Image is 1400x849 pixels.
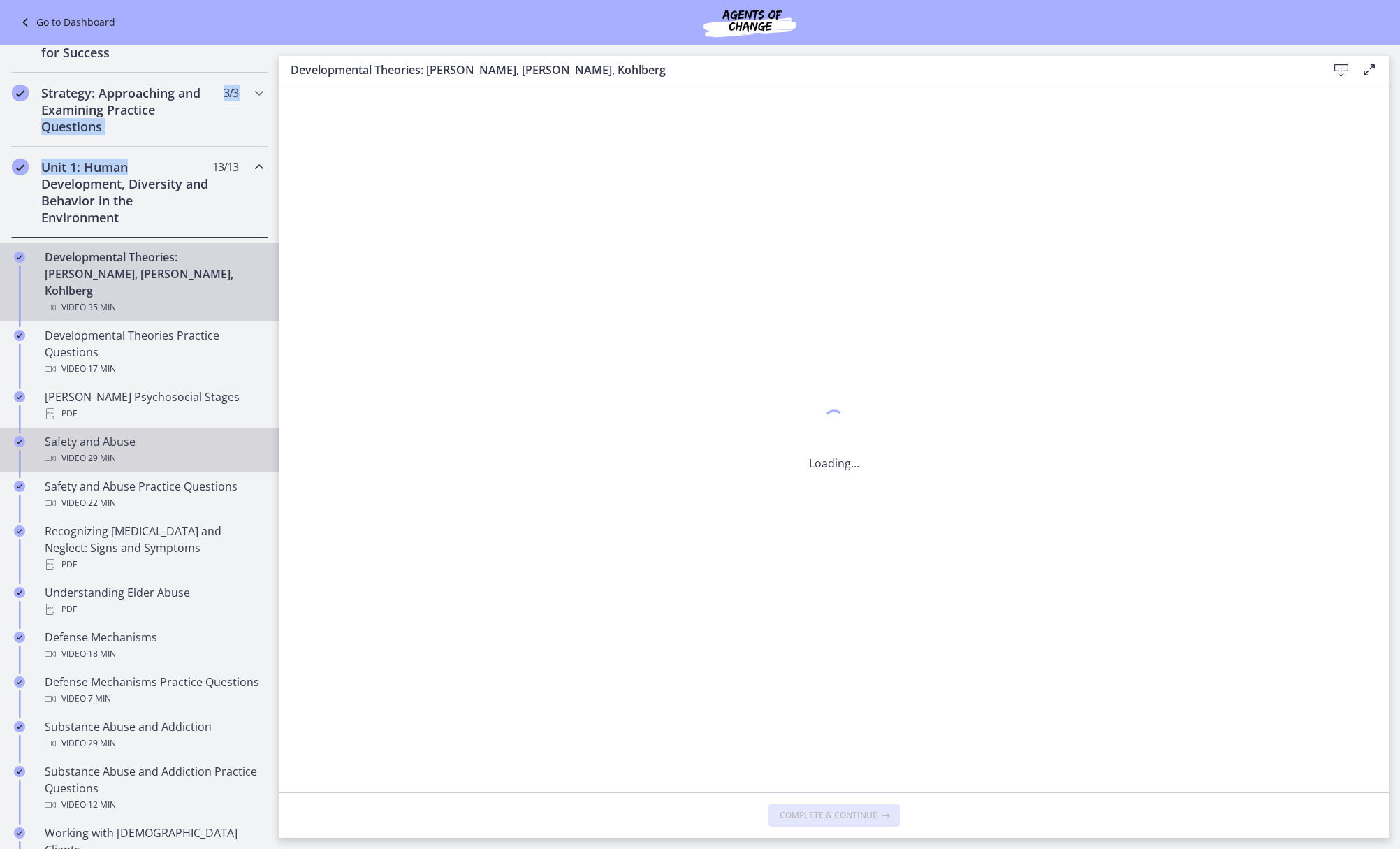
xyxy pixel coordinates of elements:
div: Safety and Abuse Practice Questions [45,478,263,511]
div: Video [45,361,263,377]
i: Completed [14,766,25,777]
div: Substance Abuse and Addiction [45,718,263,752]
div: 1 [809,406,859,438]
span: 13 / 13 [212,159,238,175]
i: Completed [14,391,25,402]
div: Developmental Theories: [PERSON_NAME], [PERSON_NAME], Kohlberg [45,249,263,316]
i: Completed [14,525,25,537]
i: Completed [12,159,29,175]
i: Completed [14,827,25,839]
span: · 12 min [86,797,116,813]
div: Video [45,797,263,813]
div: Video [45,299,263,316]
div: Safety and Abuse [45,433,263,467]
h2: Strategy: Approaching and Examining Practice Questions [41,85,212,135]
i: Completed [14,481,25,492]
div: Understanding Elder Abuse [45,584,263,618]
div: Substance Abuse and Addiction Practice Questions [45,763,263,813]
span: · 7 min [86,690,111,707]
h2: Unit 1: Human Development, Diversity and Behavior in the Environment [41,159,212,226]
div: Defense Mechanisms [45,629,263,662]
i: Completed [14,587,25,598]
i: Completed [14,252,25,263]
span: · 18 min [86,646,116,662]
span: · 29 min [86,450,116,467]
span: · 17 min [86,361,116,377]
div: Video [45,450,263,467]
div: [PERSON_NAME] Psychosocial Stages [45,389,263,422]
div: Video [45,646,263,662]
span: · 22 min [86,495,116,511]
div: Defense Mechanisms Practice Questions [45,674,263,707]
span: · 29 min [86,735,116,752]
div: PDF [45,556,263,573]
i: Completed [14,676,25,688]
div: Video [45,690,263,707]
i: Completed [14,436,25,447]
i: Completed [12,85,29,101]
div: Video [45,495,263,511]
a: Go to Dashboard [17,14,115,31]
i: Completed [14,632,25,643]
p: Loading... [809,455,859,472]
div: PDF [45,601,263,618]
div: Video [45,735,263,752]
span: 3 / 3 [224,85,238,101]
div: Developmental Theories Practice Questions [45,327,263,377]
i: Completed [14,721,25,732]
i: Completed [14,330,25,341]
button: Complete & continue [768,804,900,827]
div: Recognizing [MEDICAL_DATA] and Neglect: Signs and Symptoms [45,523,263,573]
div: PDF [45,405,263,422]
img: Agents of Change [666,6,833,39]
h3: Developmental Theories: [PERSON_NAME], [PERSON_NAME], Kohlberg [291,61,1305,78]
span: Complete & continue [780,810,877,821]
span: · 35 min [86,299,116,316]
